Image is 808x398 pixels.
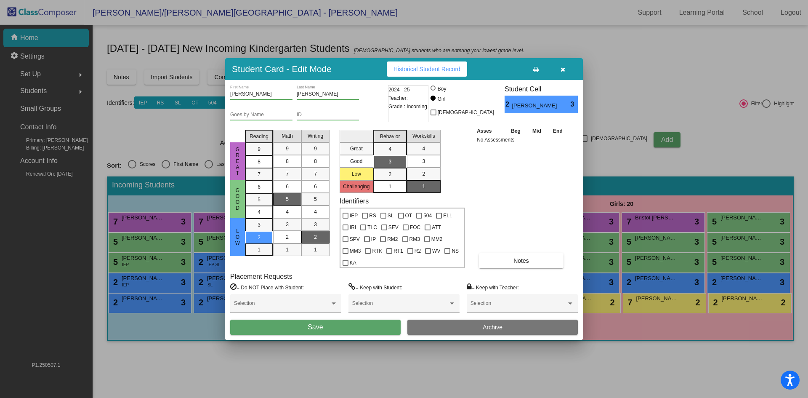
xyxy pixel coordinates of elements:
[479,253,563,268] button: Notes
[258,234,260,241] span: 2
[443,211,452,221] span: ELL
[314,170,317,178] span: 7
[286,195,289,203] span: 5
[388,85,410,94] span: 2024 - 25
[387,61,467,77] button: Historical Student Record
[512,102,558,110] span: [PERSON_NAME]
[371,234,376,244] span: IP
[388,183,391,190] span: 1
[350,258,356,268] span: KA
[314,208,317,216] span: 4
[314,183,317,190] span: 6
[432,246,440,256] span: WV
[437,85,447,93] div: Boy
[230,272,292,280] label: Placement Requests
[250,133,268,140] span: Reading
[350,234,360,244] span: SPV
[350,246,361,256] span: MM3
[282,132,293,140] span: Math
[422,145,425,152] span: 4
[286,145,289,152] span: 9
[314,145,317,152] span: 9
[286,208,289,216] span: 4
[258,145,260,153] span: 9
[314,221,317,228] span: 3
[348,283,402,291] label: = Keep with Student:
[475,126,505,136] th: Asses
[230,112,292,118] input: goes by name
[505,99,512,110] span: 2
[286,183,289,190] span: 6
[547,126,569,136] th: End
[308,132,323,140] span: Writing
[393,66,460,72] span: Historical Student Record
[526,126,547,136] th: Mid
[258,196,260,203] span: 5
[422,183,425,190] span: 1
[388,145,391,153] span: 4
[286,233,289,241] span: 2
[258,171,260,178] span: 7
[438,107,494,118] span: [DEMOGRAPHIC_DATA]
[483,324,502,331] span: Archive
[393,246,403,256] span: RT1
[405,211,412,221] span: OT
[286,246,289,254] span: 1
[230,320,401,335] button: Save
[388,158,391,166] span: 3
[234,187,242,211] span: Good
[286,158,289,165] span: 8
[467,283,519,291] label: = Keep with Teacher:
[388,211,394,221] span: SL
[388,222,399,232] span: SEV
[367,222,377,232] span: TLC
[423,211,432,221] span: 504
[232,64,332,74] h3: Student Card - Edit Mode
[286,221,289,228] span: 3
[409,234,420,244] span: RM3
[571,99,578,110] span: 3
[452,246,459,256] span: NS
[350,222,356,232] span: IRI
[422,170,425,178] span: 2
[258,158,260,166] span: 8
[388,102,427,111] span: Grade : Incoming
[387,234,398,244] span: RM2
[350,211,358,221] span: IEP
[314,233,317,241] span: 2
[372,246,382,256] span: RTK
[308,323,323,331] span: Save
[475,136,569,144] td: No Assessments
[258,221,260,229] span: 3
[340,197,369,205] label: Identifiers
[505,85,578,93] h3: Student Cell
[314,195,317,203] span: 5
[432,222,441,232] span: ATT
[258,246,260,254] span: 1
[234,147,242,176] span: Great
[286,170,289,178] span: 7
[407,320,578,335] button: Archive
[431,234,443,244] span: MM2
[380,133,400,140] span: Behavior
[513,257,529,264] span: Notes
[505,126,527,136] th: Beg
[258,183,260,191] span: 6
[422,158,425,165] span: 3
[388,94,408,102] span: Teacher:
[234,228,242,246] span: Low
[230,283,304,291] label: = Do NOT Place with Student:
[415,246,421,256] span: R2
[369,211,376,221] span: RS
[258,208,260,216] span: 4
[412,132,435,140] span: Workskills
[437,95,446,103] div: Girl
[410,222,420,232] span: FOC
[388,171,391,178] span: 2
[314,246,317,254] span: 1
[314,158,317,165] span: 8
